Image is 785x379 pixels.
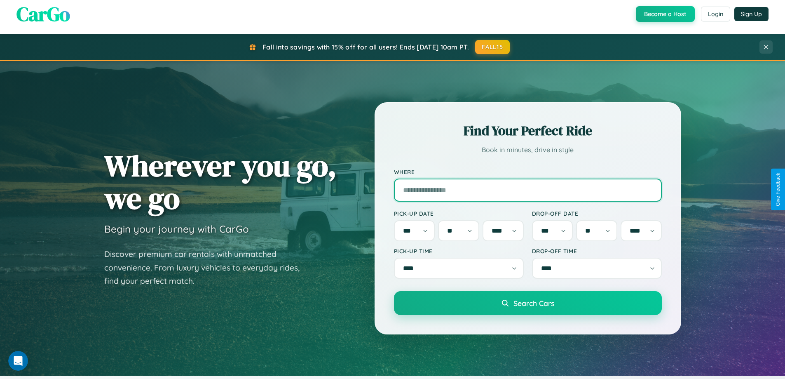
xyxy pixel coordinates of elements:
h3: Begin your journey with CarGo [104,223,249,235]
div: Give Feedback [775,173,781,206]
button: Become a Host [636,6,695,22]
label: Where [394,168,662,175]
h1: Wherever you go, we go [104,149,337,214]
label: Pick-up Time [394,247,524,254]
label: Drop-off Date [532,210,662,217]
p: Discover premium car rentals with unmatched convenience. From luxury vehicles to everyday rides, ... [104,247,310,288]
button: FALL15 [475,40,510,54]
span: Fall into savings with 15% off for all users! Ends [DATE] 10am PT. [262,43,469,51]
p: Book in minutes, drive in style [394,144,662,156]
span: Search Cars [513,299,554,308]
label: Drop-off Time [532,247,662,254]
h2: Find Your Perfect Ride [394,122,662,140]
span: CarGo [16,0,70,28]
label: Pick-up Date [394,210,524,217]
button: Search Cars [394,291,662,315]
iframe: Intercom live chat [8,351,28,371]
button: Login [701,7,730,21]
button: Sign Up [734,7,769,21]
